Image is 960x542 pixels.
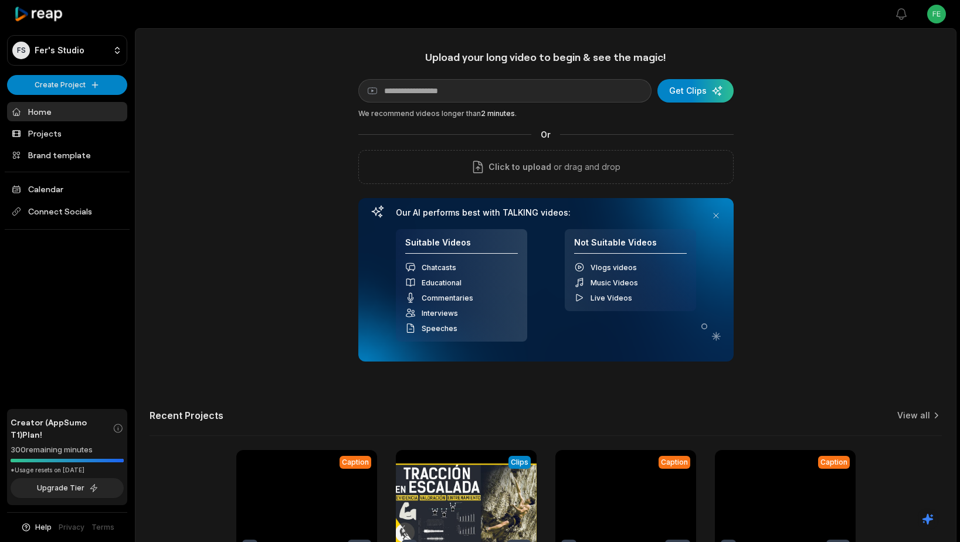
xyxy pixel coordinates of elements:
p: or drag and drop [551,160,620,174]
span: Creator (AppSumo T1) Plan! [11,416,113,441]
span: Commentaries [422,294,473,302]
a: Terms [91,522,114,533]
a: View all [897,410,930,421]
span: Interviews [422,309,458,318]
button: Upgrade Tier [11,478,124,498]
span: 2 minutes [481,109,515,118]
div: *Usage resets on [DATE] [11,466,124,475]
div: We recommend videos longer than . [358,108,734,119]
a: Brand template [7,145,127,165]
a: Projects [7,124,127,143]
h4: Not Suitable Videos [574,237,687,254]
button: Create Project [7,75,127,95]
span: Help [35,522,52,533]
div: FS [12,42,30,59]
span: Connect Socials [7,201,127,222]
span: Vlogs videos [591,263,637,272]
h2: Recent Projects [150,410,223,421]
a: Privacy [59,522,84,533]
h3: Our AI performs best with TALKING videos: [396,207,696,218]
p: Fer's Studio [35,45,84,56]
a: Home [7,102,127,121]
div: 300 remaining minutes [11,444,124,456]
h4: Suitable Videos [405,237,518,254]
span: Educational [422,278,462,287]
span: Live Videos [591,294,632,302]
button: Get Clips [657,79,734,103]
span: Or [531,128,560,141]
h1: Upload your long video to begin & see the magic! [358,50,734,64]
a: Calendar [7,179,127,199]
button: Get ChatGPT Summary (Ctrl+J) [917,508,939,530]
button: Help [21,522,52,533]
span: Speeches [422,324,457,333]
span: Chatcasts [422,263,456,272]
span: Click to upload [489,160,551,174]
span: Music Videos [591,278,638,287]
